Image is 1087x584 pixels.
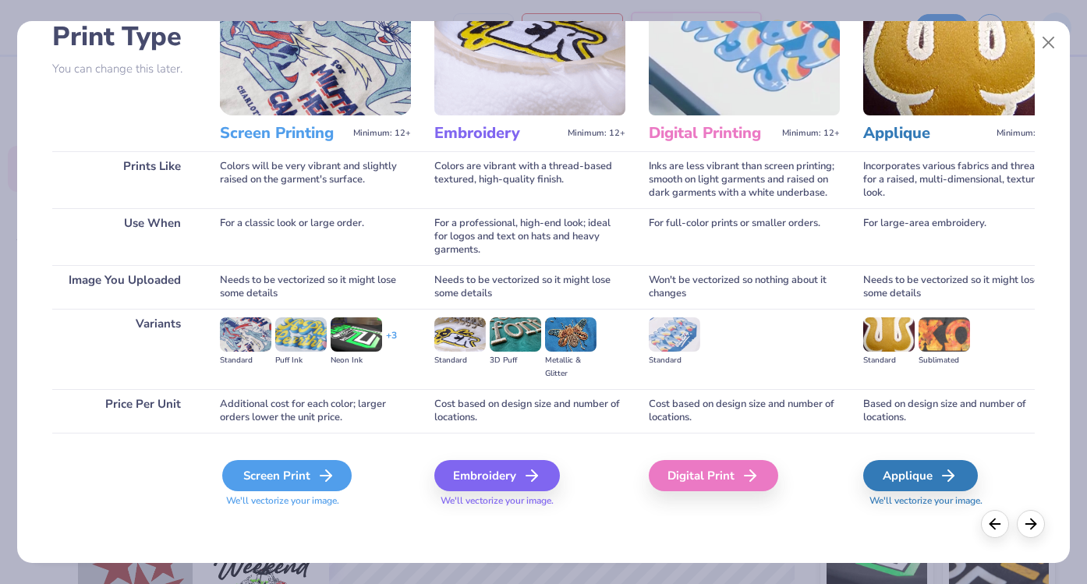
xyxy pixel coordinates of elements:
p: You can change this later. [52,62,197,76]
div: Colors are vibrant with a thread-based textured, high-quality finish. [434,151,625,208]
span: Minimum: 12+ [782,128,840,139]
div: Screen Print [222,460,352,491]
h3: Embroidery [434,123,561,143]
div: Standard [649,354,700,367]
div: Needs to be vectorized so it might lose some details [863,265,1054,309]
div: Won't be vectorized so nothing about it changes [649,265,840,309]
div: Needs to be vectorized so it might lose some details [220,265,411,309]
div: Metallic & Glitter [545,354,597,380]
div: Incorporates various fabrics and threads for a raised, multi-dimensional, textured look. [863,151,1054,208]
div: Cost based on design size and number of locations. [434,389,625,433]
img: Standard [649,317,700,352]
div: Image You Uploaded [52,265,197,309]
div: Standard [220,354,271,367]
img: Metallic & Glitter [545,317,597,352]
img: Puff Ink [275,317,327,352]
div: Cost based on design size and number of locations. [649,389,840,433]
button: Close [1034,28,1064,58]
div: Variants [52,309,197,389]
div: Neon Ink [331,354,382,367]
div: 3D Puff [490,354,541,367]
span: We'll vectorize your image. [434,494,625,508]
div: Standard [863,354,915,367]
div: Sublimated [919,354,970,367]
div: Additional cost for each color; larger orders lower the unit price. [220,389,411,433]
div: For a professional, high-end look; ideal for logos and text on hats and heavy garments. [434,208,625,265]
img: Sublimated [919,317,970,352]
h3: Digital Printing [649,123,776,143]
div: For large-area embroidery. [863,208,1054,265]
div: Needs to be vectorized so it might lose some details [434,265,625,309]
div: Price Per Unit [52,389,197,433]
div: Use When [52,208,197,265]
h3: Applique [863,123,990,143]
div: Standard [434,354,486,367]
div: Based on design size and number of locations. [863,389,1054,433]
div: Puff Ink [275,354,327,367]
span: We'll vectorize your image. [220,494,411,508]
div: Embroidery [434,460,560,491]
div: For a classic look or large order. [220,208,411,265]
div: Prints Like [52,151,197,208]
div: Colors will be very vibrant and slightly raised on the garment's surface. [220,151,411,208]
span: We'll vectorize your image. [863,494,1054,508]
div: + 3 [386,329,397,356]
div: Digital Print [649,460,778,491]
span: Minimum: 12+ [997,128,1054,139]
img: 3D Puff [490,317,541,352]
img: Neon Ink [331,317,382,352]
div: Inks are less vibrant than screen printing; smooth on light garments and raised on dark garments ... [649,151,840,208]
img: Standard [220,317,271,352]
img: Standard [863,317,915,352]
span: Minimum: 12+ [568,128,625,139]
span: Minimum: 12+ [353,128,411,139]
div: Applique [863,460,978,491]
h3: Screen Printing [220,123,347,143]
div: For full-color prints or smaller orders. [649,208,840,265]
img: Standard [434,317,486,352]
